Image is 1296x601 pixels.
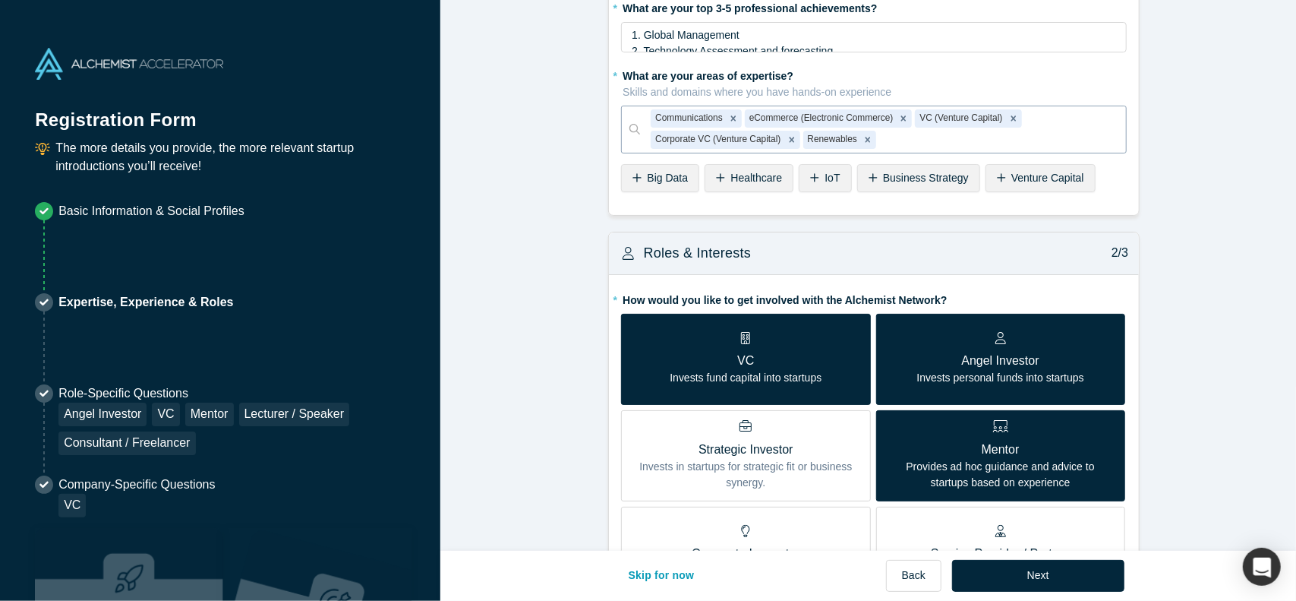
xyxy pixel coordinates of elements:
p: Skills and domains where you have hands-on experience [623,84,1127,100]
div: Big Data [621,164,699,192]
p: VC [670,352,821,370]
span: Healthcare [730,172,782,184]
p: Provides ad hoc guidance and advice to startups based on experience [888,459,1114,491]
p: Mentor [888,441,1114,459]
p: 2/3 [1103,244,1128,262]
p: Company-Specific Questions [58,476,215,494]
div: Mentor [185,403,234,426]
span: 1. Global Management [632,29,739,41]
p: Corporate Innovator [642,545,850,563]
div: Renewables [803,131,859,149]
p: Invests in startups for strategic fit or business synergy. [632,459,859,491]
button: Next [952,560,1124,592]
p: Angel Investor [917,352,1084,370]
p: Basic Information & Social Profiles [58,202,244,220]
div: VC [152,403,179,426]
div: rdw-wrapper [621,22,1127,52]
span: 2. Technology Assessment and forecasting, [632,45,836,57]
div: rdw-editor [632,27,1117,58]
div: Business Strategy [857,164,980,192]
p: Strategic Investor [632,441,859,459]
div: Venture Capital [985,164,1096,192]
p: Invests personal funds into startups [917,370,1084,386]
span: Big Data [648,172,689,184]
div: Consultant / Freelancer [58,432,195,455]
div: Remove Renewables [859,131,876,149]
div: Healthcare [705,164,793,192]
div: VC [58,494,86,517]
p: Invests fund capital into startups [670,370,821,386]
p: Service Provider / Partner [931,545,1070,563]
div: IoT [799,164,851,192]
button: Skip for now [613,560,711,592]
span: IoT [825,172,840,184]
h1: Registration Form [35,90,405,134]
h3: Roles & Interests [644,243,752,264]
label: How would you like to get involved with the Alchemist Network? [621,287,1127,308]
p: Expertise, Experience & Roles [58,293,233,312]
div: Communications [651,109,725,128]
p: The more details you provide, the more relevant startup introductions you’ll receive! [55,139,405,176]
div: Remove Communications [725,109,742,128]
div: Angel Investor [58,403,147,426]
div: Remove VC (Venture Capital) [1005,109,1022,128]
p: Role-Specific Questions [58,384,405,403]
div: Remove eCommerce (Electronic Commerce) [895,109,912,128]
div: VC (Venture Capital) [915,109,1004,128]
div: Corporate VC (Venture Capital) [651,131,783,149]
span: Venture Capital [1011,172,1084,184]
span: Business Strategy [883,172,969,184]
div: Lecturer / Speaker [239,403,350,426]
img: Alchemist Accelerator Logo [35,48,223,80]
label: What are your areas of expertise? [621,63,1127,100]
div: eCommerce (Electronic Commerce) [745,109,896,128]
button: Back [886,560,941,592]
div: Remove Corporate VC (Venture Capital) [784,131,800,149]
